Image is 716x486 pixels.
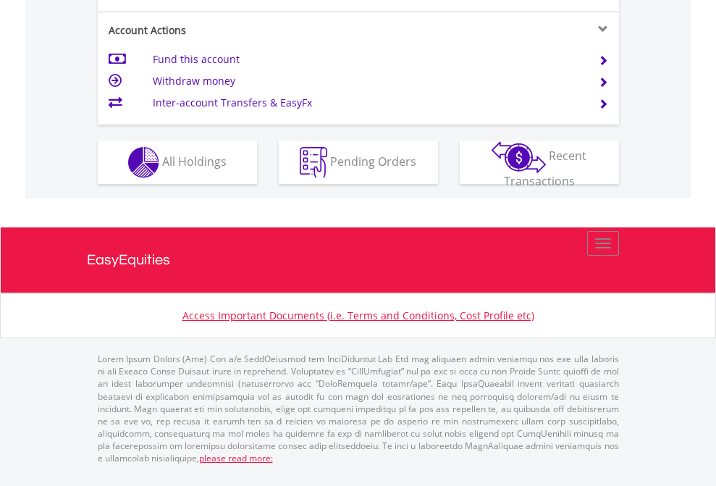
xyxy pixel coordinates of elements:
[87,227,630,293] a: EasyEquities
[153,70,581,92] td: Withdraw money
[98,353,619,464] p: Lorem Ipsum Dolors (Ame) Con a/e SeddOeiusmod tem InciDiduntut Lab Etd mag aliquaen admin veniamq...
[460,141,619,184] button: Recent Transactions
[199,452,273,464] a: please read more:
[492,141,546,173] img: transactions-zar-wht.png
[182,309,534,322] a: Access Important Documents (i.e. Terms and Conditions, Cost Profile etc)
[98,23,358,38] div: Account Actions
[330,153,416,169] span: Pending Orders
[300,147,327,178] img: pending_instructions-wht.png
[153,49,581,70] td: Fund this account
[98,141,257,184] button: All Holdings
[128,147,159,178] img: holdings-wht.png
[279,141,438,184] button: Pending Orders
[162,153,227,169] span: All Holdings
[153,92,581,114] td: Inter-account Transfers & EasyFx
